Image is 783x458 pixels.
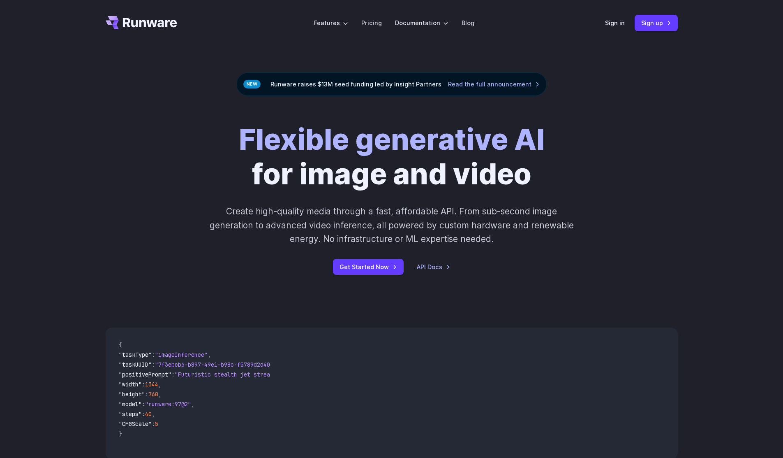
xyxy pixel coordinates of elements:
h1: for image and video [239,122,545,191]
span: : [142,410,145,418]
span: "imageInference" [155,351,208,358]
span: : [145,391,148,398]
span: 1344 [145,381,158,388]
a: Sign up [635,15,678,31]
span: "Futuristic stealth jet streaking through a neon-lit cityscape with glowing purple exhaust" [175,371,474,378]
span: , [158,391,162,398]
span: , [208,351,211,358]
span: , [191,400,194,408]
span: , [158,381,162,388]
label: Features [314,18,348,28]
a: API Docs [417,262,450,272]
span: : [142,381,145,388]
a: Pricing [361,18,382,28]
a: Go to / [106,16,177,29]
span: "positivePrompt" [119,371,171,378]
span: } [119,430,122,437]
span: , [152,410,155,418]
span: "taskUUID" [119,361,152,368]
p: Create high-quality media through a fast, affordable API. From sub-second image generation to adv... [208,205,575,246]
span: : [152,420,155,428]
span: 768 [148,391,158,398]
span: "CFGScale" [119,420,152,428]
span: : [152,351,155,358]
strong: Flexible generative AI [239,122,545,157]
span: 5 [155,420,158,428]
span: : [171,371,175,378]
span: "steps" [119,410,142,418]
span: "height" [119,391,145,398]
span: "7f3ebcb6-b897-49e1-b98c-f5789d2d40d7" [155,361,280,368]
a: Blog [462,18,474,28]
span: : [142,400,145,408]
div: Runware raises $13M seed funding led by Insight Partners [236,72,547,96]
span: : [152,361,155,368]
label: Documentation [395,18,448,28]
a: Get Started Now [333,259,404,275]
span: "runware:97@2" [145,400,191,408]
a: Sign in [605,18,625,28]
span: { [119,341,122,349]
span: "width" [119,381,142,388]
span: "taskType" [119,351,152,358]
a: Read the full announcement [448,79,540,89]
span: 40 [145,410,152,418]
span: "model" [119,400,142,408]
